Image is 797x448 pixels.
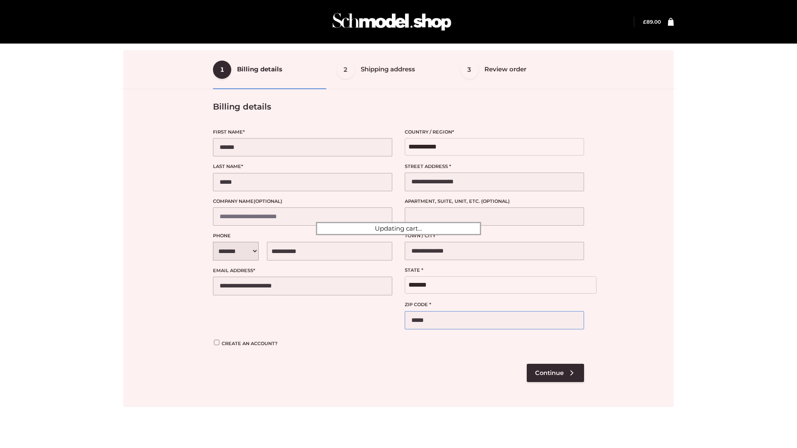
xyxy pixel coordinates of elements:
span: £ [643,19,646,25]
a: £89.00 [643,19,661,25]
div: Updating cart... [316,222,481,235]
img: Schmodel Admin 964 [330,5,454,38]
bdi: 89.00 [643,19,661,25]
